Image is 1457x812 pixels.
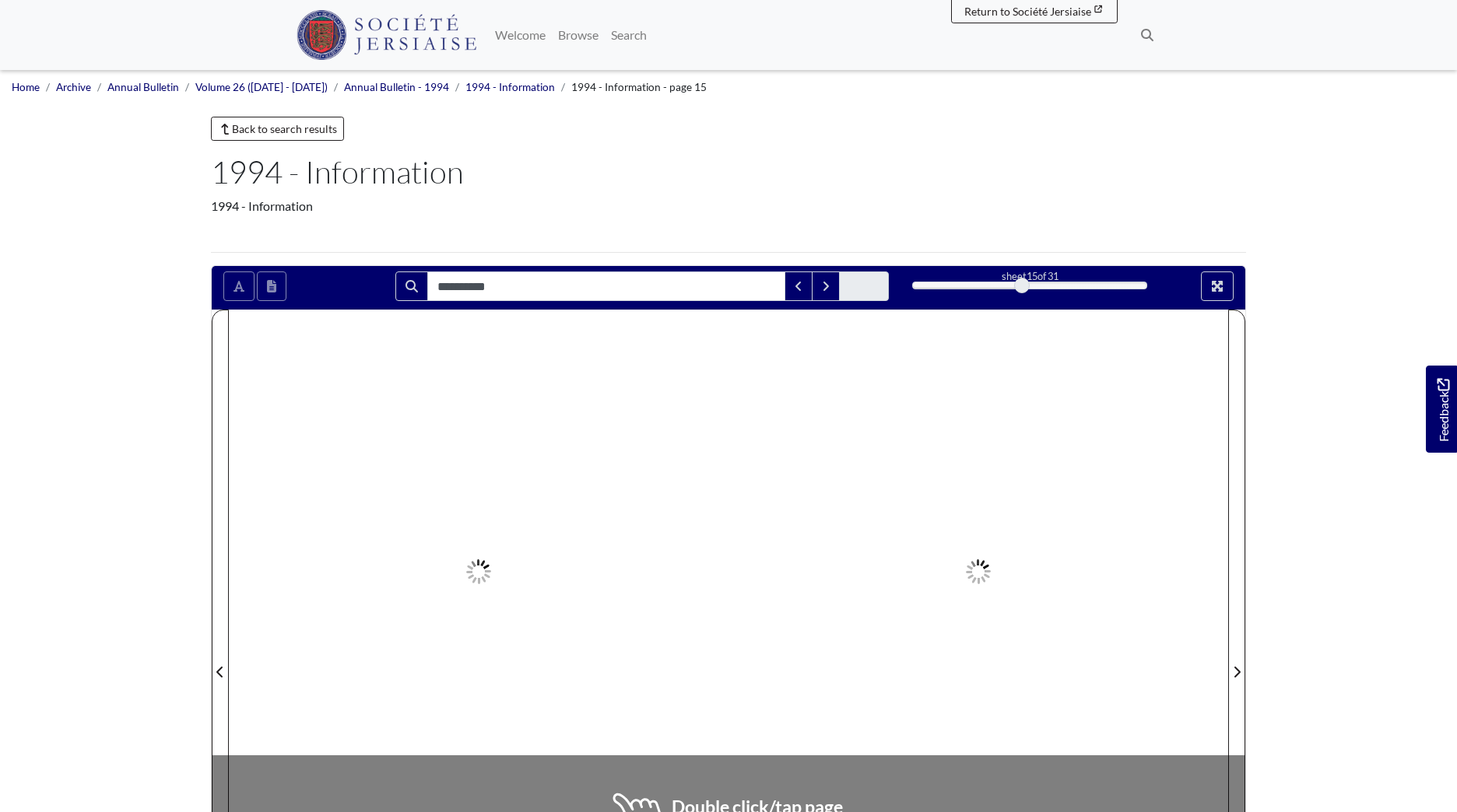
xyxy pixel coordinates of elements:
a: Société Jersiaise logo [297,6,476,64]
span: Return to Société Jersiaise [964,5,1091,18]
a: Search [605,19,653,51]
a: Would you like to provide feedback? [1426,366,1457,453]
button: Full screen mode [1201,271,1234,301]
span: Feedback [1434,378,1452,441]
a: Archive [56,81,91,93]
a: Browse [552,19,605,51]
a: Annual Bulletin - 1994 [344,81,449,93]
button: Previous Match [785,271,813,301]
span: 15 [1027,270,1037,282]
a: 1994 - Information [465,81,555,93]
div: sheet of 31 [912,269,1147,284]
a: Annual Bulletin [107,81,179,93]
button: Open transcription window [257,271,286,301]
button: Toggle text selection (Alt+T) [223,271,255,301]
span: 1994 - Information - page 15 [571,81,707,93]
div: 1994 - Information [211,197,1246,215]
a: Home [12,81,40,93]
button: Search [395,271,428,301]
a: Volume 26 ([DATE] - [DATE]) [195,81,328,93]
img: Société Jersiaise [297,10,476,60]
a: Welcome [489,19,552,51]
input: Search for [427,271,785,301]
a: Back to search results [211,117,344,141]
button: Next Match [812,271,840,301]
h1: 1994 - Information [211,153,1246,191]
